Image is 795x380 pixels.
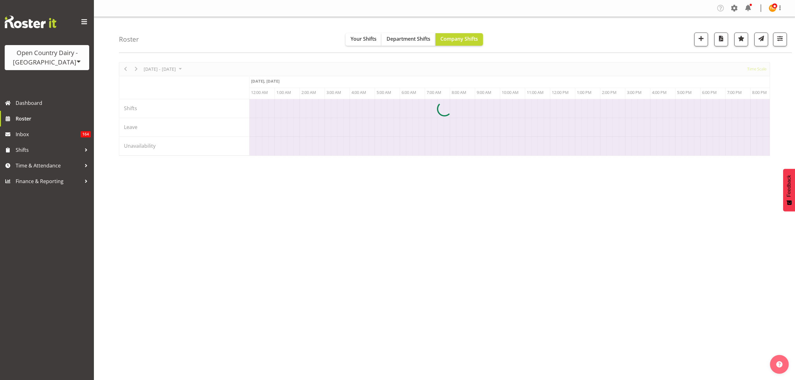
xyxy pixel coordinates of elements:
[694,33,708,46] button: Add a new shift
[11,48,83,67] div: Open Country Dairy - [GEOGRAPHIC_DATA]
[776,361,782,367] img: help-xxl-2.png
[346,33,382,46] button: Your Shifts
[16,114,91,123] span: Roster
[714,33,728,46] button: Download a PDF of the roster according to the set date range.
[754,33,768,46] button: Send a list of all shifts for the selected filtered period to all rostered employees.
[783,169,795,211] button: Feedback - Show survey
[119,36,139,43] h4: Roster
[80,131,91,137] span: 164
[5,16,56,28] img: Rosterit website logo
[16,161,81,170] span: Time & Attendance
[387,35,430,42] span: Department Shifts
[351,35,377,42] span: Your Shifts
[435,33,483,46] button: Company Shifts
[16,145,81,155] span: Shifts
[769,4,776,12] img: tim-magness10922.jpg
[382,33,435,46] button: Department Shifts
[734,33,748,46] button: Highlight an important date within the roster.
[440,35,478,42] span: Company Shifts
[16,130,80,139] span: Inbox
[773,33,787,46] button: Filter Shifts
[16,177,81,186] span: Finance & Reporting
[16,98,91,108] span: Dashboard
[786,175,792,197] span: Feedback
